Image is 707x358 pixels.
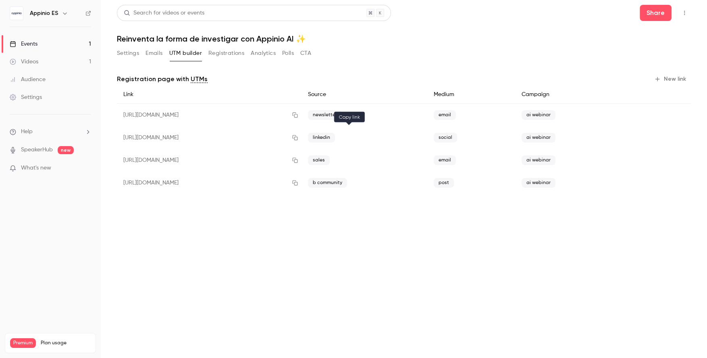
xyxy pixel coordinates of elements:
button: New link [651,73,691,86]
a: UTMs [191,74,208,84]
span: email [434,110,456,120]
button: Registrations [208,47,244,60]
div: Search for videos or events [124,9,204,17]
span: newsletter [308,110,342,120]
button: Share [640,5,672,21]
h6: Appinio ES [30,9,58,17]
div: Settings [10,93,42,101]
span: social [434,133,457,142]
div: [URL][DOMAIN_NAME] [117,172,302,194]
button: Analytics [251,47,276,60]
h1: Reinventa la forma de investigar con Appinio AI ✨ [117,34,691,44]
div: Medium [427,86,515,104]
span: email [434,155,456,165]
span: sales [308,155,330,165]
div: [URL][DOMAIN_NAME] [117,104,302,127]
span: Plan usage [41,340,91,346]
div: Link [117,86,302,104]
span: linkedin [308,133,335,142]
div: Audience [10,75,46,84]
span: b community [308,178,347,188]
span: Premium [10,338,36,348]
p: Registration page with [117,74,208,84]
div: Campaign [515,86,628,104]
div: [URL][DOMAIN_NAME] [117,126,302,149]
button: Emails [146,47,162,60]
div: Source [302,86,427,104]
span: post [434,178,454,188]
div: Events [10,40,37,48]
li: help-dropdown-opener [10,128,91,136]
span: ai webinar [522,133,555,142]
a: SpeakerHub [21,146,53,154]
div: [URL][DOMAIN_NAME] [117,149,302,172]
span: ai webinar [522,110,555,120]
span: new [58,146,74,154]
button: Polls [282,47,294,60]
span: Help [21,128,33,136]
div: Videos [10,58,38,66]
img: Appinio ES [10,7,23,20]
span: What's new [21,164,51,172]
button: Settings [117,47,139,60]
button: UTM builder [169,47,202,60]
span: ai webinar [522,155,555,165]
span: ai webinar [522,178,555,188]
button: CTA [300,47,311,60]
